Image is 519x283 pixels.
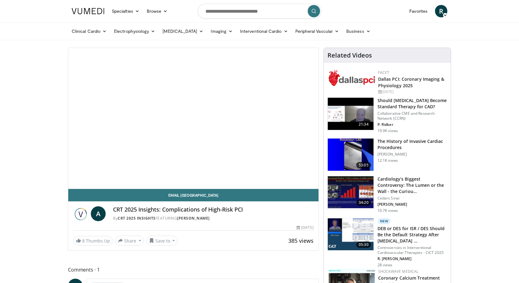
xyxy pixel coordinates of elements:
a: Dallas PCI: Coronary Imaging & Physiology 2025 [378,76,444,88]
h4: Related Videos [327,52,372,59]
h4: CRT 2025 Insights: Complications of High-Risk PCI [113,206,313,213]
a: Shockwave Medical [378,269,419,274]
img: 939357b5-304e-4393-95de-08c51a3c5e2a.png.150x105_q85_autocrop_double_scale_upscale_version-0.2.png [329,70,375,86]
span: 21:34 [356,121,371,127]
a: Business [343,25,374,37]
a: Electrophysiology [110,25,159,37]
span: 05:30 [356,242,371,248]
img: CRT 2025 Insights [73,206,88,221]
h3: DEB or DES for ISR / DES Should Be the Default Strategy After [MEDICAL_DATA] … [378,225,447,244]
video-js: Video Player [68,48,319,189]
a: Interventional Cardio [236,25,292,37]
img: d453240d-5894-4336-be61-abca2891f366.150x105_q85_crop-smart_upscale.jpg [328,176,373,208]
p: 19.9K views [378,128,398,133]
span: 34:20 [356,199,371,206]
a: Peripheral Vascular [292,25,343,37]
input: Search topics, interventions [198,4,321,19]
a: Clinical Cardio [68,25,110,37]
p: 12.1K views [378,158,398,163]
h3: The History of Invasive Cardiac Procedures [378,138,447,151]
p: P. Ridker [378,122,447,127]
span: Comments 1 [68,266,319,274]
a: R [435,5,447,17]
a: Specialties [108,5,143,17]
span: 385 views [288,237,314,244]
p: Controversies in Interventional Cardiovascular Therapies - CICT 2025 [378,245,447,255]
p: Cedars Sinai [378,196,447,201]
a: 05:30 New DEB or DES for ISR / DES Should Be the Default Strategy After [MEDICAL_DATA] … Controve... [327,218,447,268]
button: Share [115,236,144,246]
h3: Cardiology’s Biggest Controversy: The Lumen or the Wall - the Curiou… [378,176,447,195]
a: [PERSON_NAME] [177,216,210,221]
p: [PERSON_NAME] [378,202,447,207]
p: [PERSON_NAME] [378,152,447,157]
a: 21:34 Should [MEDICAL_DATA] Become Standard Therapy for CAD? Collaborative CME and Research Netwo... [327,97,447,133]
a: Browse [143,5,171,17]
span: 8 [82,238,85,244]
a: Favorites [406,5,431,17]
p: New [378,218,391,224]
img: eb63832d-2f75-457d-8c1a-bbdc90eb409c.150x105_q85_crop-smart_upscale.jpg [328,98,373,130]
button: Save to [146,236,178,246]
a: FACET [378,70,390,75]
a: 34:20 Cardiology’s Biggest Controversy: The Lumen or the Wall - the Curiou… Cedars Sinai [PERSON_... [327,176,447,213]
a: 8 Thumbs Up [73,236,113,246]
img: 01ccff62-7464-4a9a-a1ef-b5dbe761bfa5.150x105_q85_crop-smart_upscale.jpg [328,218,373,251]
a: Imaging [207,25,236,37]
p: 28 views [378,263,393,268]
div: [DATE] [297,225,313,230]
a: CRT 2025 Insights [118,216,156,221]
a: Email [GEOGRAPHIC_DATA] [68,189,319,201]
p: 10.7K views [378,208,398,213]
img: VuMedi Logo [72,8,104,14]
a: A [91,206,106,221]
a: [MEDICAL_DATA] [159,25,207,37]
p: Collaborative CME and Research Network (CCRN) [378,111,447,121]
p: R. [PERSON_NAME] [378,256,447,261]
div: By FEATURING [113,216,313,221]
div: [DATE] [378,89,446,95]
img: a9c9c892-6047-43b2-99ef-dda026a14e5f.150x105_q85_crop-smart_upscale.jpg [328,139,373,171]
a: 53:05 The History of Invasive Cardiac Procedures [PERSON_NAME] 12.1K views [327,138,447,171]
h3: Should [MEDICAL_DATA] Become Standard Therapy for CAD? [378,97,447,110]
span: 53:05 [356,162,371,168]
